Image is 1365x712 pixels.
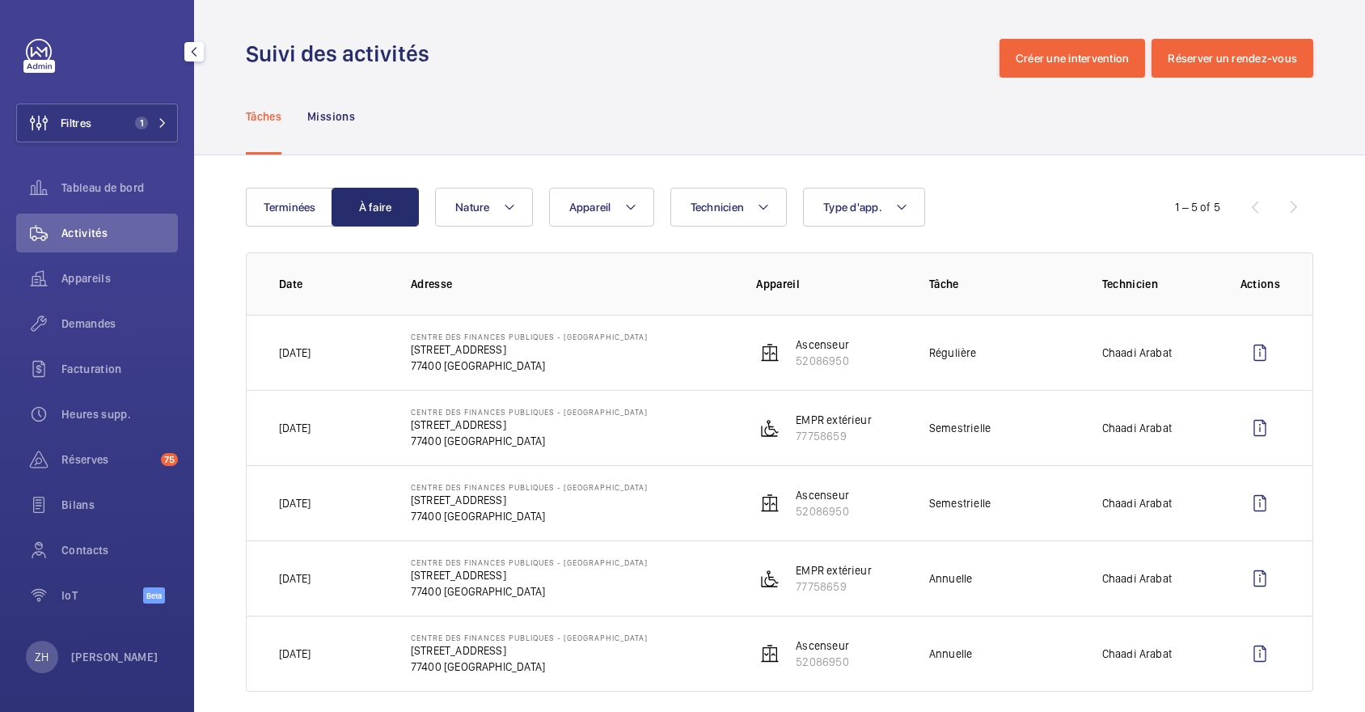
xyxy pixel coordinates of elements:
button: Type d'app. [803,188,925,227]
p: Centre des finances publiques - [GEOGRAPHIC_DATA] [411,482,648,492]
p: Régulière [929,345,977,361]
p: [STREET_ADDRESS] [411,341,648,358]
span: Appareil [569,201,611,214]
span: Appareils [61,270,178,286]
p: 77400 [GEOGRAPHIC_DATA] [411,583,648,600]
span: 75 [161,453,178,466]
p: 77400 [GEOGRAPHIC_DATA] [411,433,648,449]
p: [DATE] [279,420,311,436]
span: IoT [61,587,143,604]
p: 52086950 [796,503,849,519]
span: 1 [135,117,148,129]
p: Ascenseur [796,487,849,503]
img: elevator.svg [760,494,780,513]
span: Réserves [61,451,154,468]
p: Semestrielle [929,420,991,436]
button: Créer une intervention [999,39,1146,78]
span: Filtres [61,115,91,131]
p: [DATE] [279,570,311,587]
div: 1 – 5 of 5 [1175,199,1220,215]
button: Nature [435,188,533,227]
button: Technicien [670,188,788,227]
p: 52086950 [796,654,849,670]
p: Annuelle [929,646,972,662]
span: Beta [143,587,165,604]
p: Centre des finances publiques - [GEOGRAPHIC_DATA] [411,407,648,417]
span: Activités [61,225,178,241]
p: Centre des finances publiques - [GEOGRAPHIC_DATA] [411,557,648,567]
p: 77758659 [796,428,872,444]
p: Appareil [756,276,903,292]
span: Technicien [691,201,745,214]
span: Facturation [61,361,178,377]
button: Terminées [246,188,333,227]
p: Chaadi Arabat [1102,570,1172,587]
p: 77400 [GEOGRAPHIC_DATA] [411,659,648,675]
button: Filtres1 [16,104,178,142]
p: Ascenseur [796,638,849,654]
img: platform_lift.svg [760,418,780,438]
p: Chaadi Arabat [1102,420,1172,436]
span: Nature [455,201,490,214]
p: [DATE] [279,345,311,361]
p: Date [279,276,385,292]
p: [DATE] [279,646,311,662]
p: [STREET_ADDRESS] [411,642,648,659]
img: elevator.svg [760,343,780,362]
span: Heures supp. [61,406,178,422]
p: [PERSON_NAME] [71,649,158,665]
button: À faire [332,188,419,227]
p: ZH [35,649,49,665]
p: 52086950 [796,353,849,369]
button: Réserver un rendez-vous [1152,39,1313,78]
p: Chaadi Arabat [1102,495,1172,511]
p: EMPR extérieur [796,412,872,428]
p: Tâches [246,108,281,125]
h1: Suivi des activités [246,39,439,69]
p: EMPR extérieur [796,562,872,578]
span: Type d'app. [823,201,882,214]
p: Semestrielle [929,495,991,511]
span: Demandes [61,316,178,332]
p: [DATE] [279,495,311,511]
p: Chaadi Arabat [1102,345,1172,361]
p: 77400 [GEOGRAPHIC_DATA] [411,508,648,524]
p: Actions [1240,276,1280,292]
span: Contacts [61,542,178,558]
p: Technicien [1102,276,1215,292]
p: Missions [307,108,355,125]
span: Tableau de bord [61,180,178,196]
p: Tâche [929,276,1076,292]
p: Chaadi Arabat [1102,646,1172,662]
p: [STREET_ADDRESS] [411,567,648,583]
p: Adresse [411,276,730,292]
p: Annuelle [929,570,972,587]
img: platform_lift.svg [760,569,780,588]
button: Appareil [549,188,654,227]
p: Centre des finances publiques - [GEOGRAPHIC_DATA] [411,633,648,642]
p: 77758659 [796,578,872,595]
img: elevator.svg [760,644,780,663]
p: [STREET_ADDRESS] [411,417,648,433]
p: Centre des finances publiques - [GEOGRAPHIC_DATA] [411,332,648,341]
p: Ascenseur [796,337,849,353]
p: 77400 [GEOGRAPHIC_DATA] [411,358,648,374]
span: Bilans [61,497,178,513]
p: [STREET_ADDRESS] [411,492,648,508]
